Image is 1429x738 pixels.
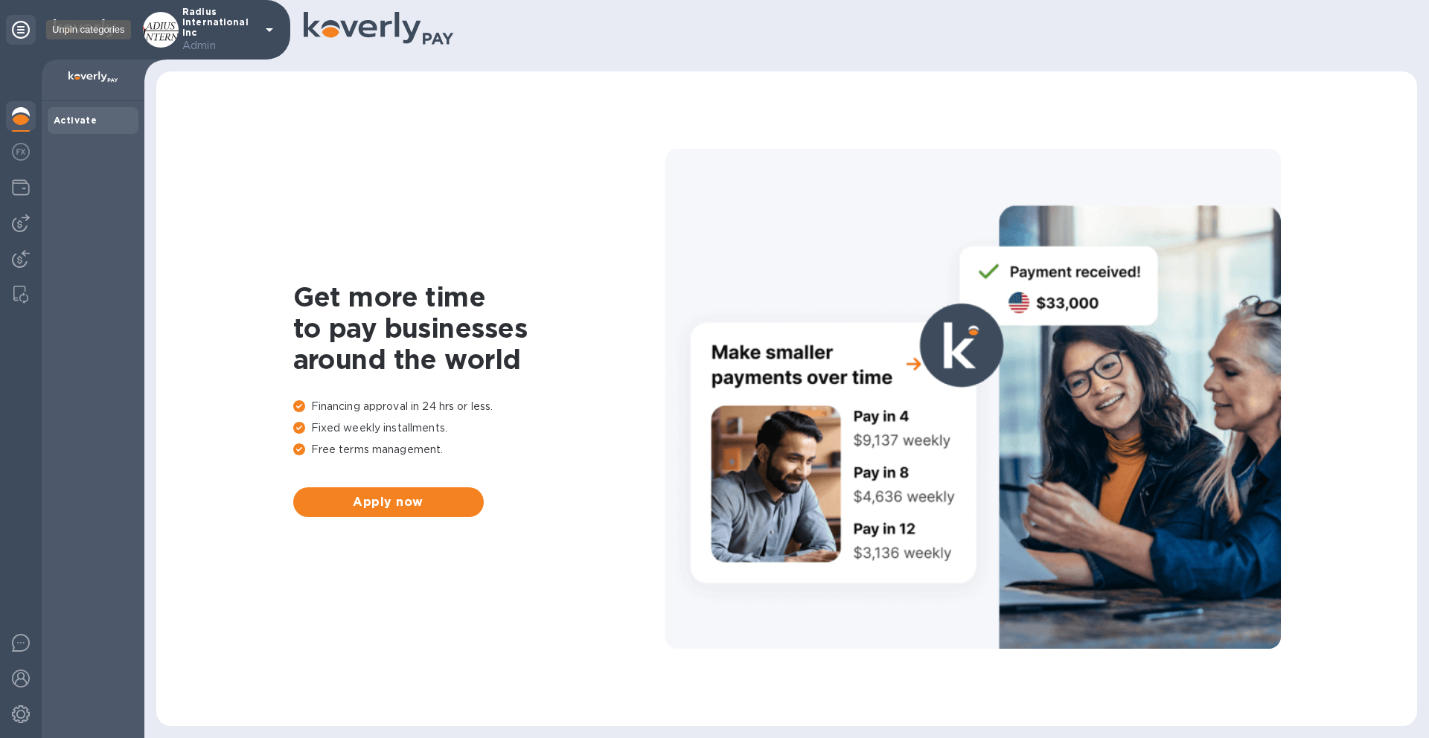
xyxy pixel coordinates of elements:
p: Fixed weekly installments. [293,420,665,436]
p: Free terms management. [293,442,665,458]
p: Admin [182,38,257,54]
button: Apply now [293,487,484,517]
p: Financing approval in 24 hrs or less. [293,399,665,414]
img: Logo [54,19,116,37]
span: Apply now [305,493,472,511]
p: Radius International Inc [182,7,257,54]
img: Foreign exchange [12,143,30,161]
img: Wallets [12,179,30,196]
h1: Get more time to pay businesses around the world [293,281,665,375]
b: Activate [54,115,97,126]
